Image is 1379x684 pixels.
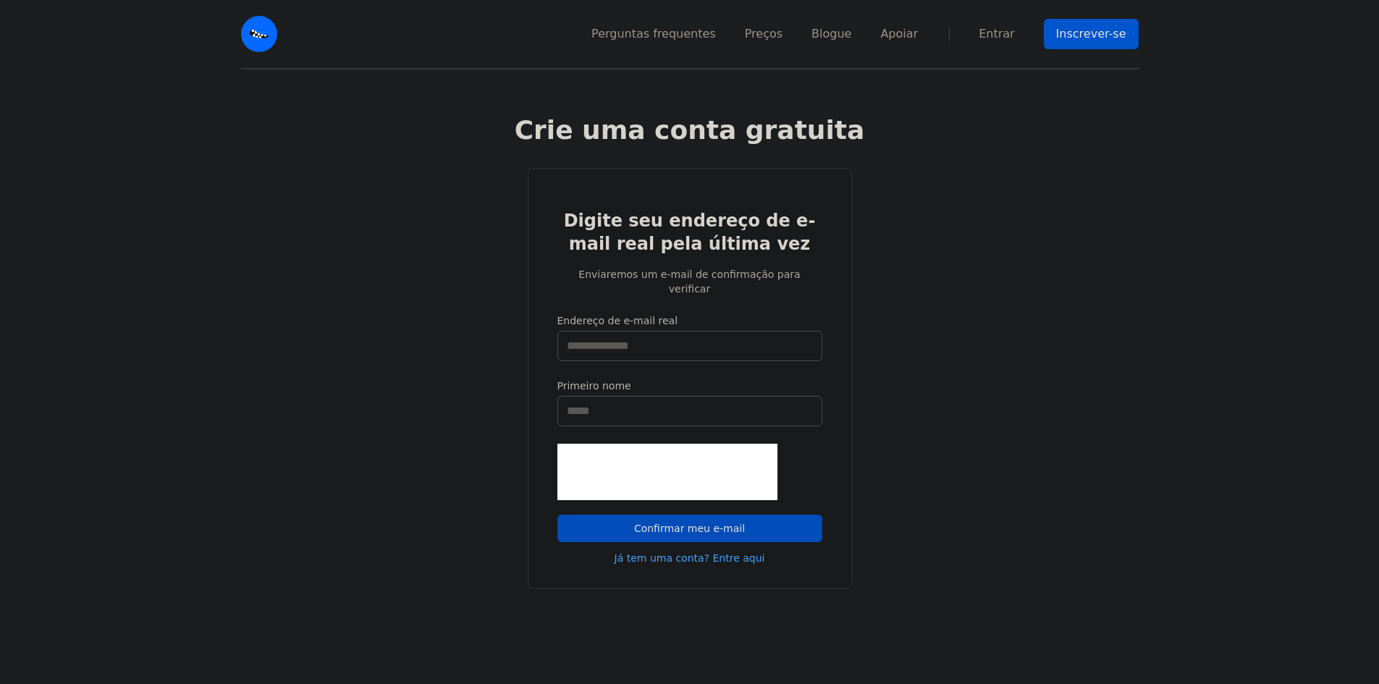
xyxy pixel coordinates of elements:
[745,25,783,43] a: Preços
[979,27,1014,41] font: Entrar
[1044,19,1139,49] a: Inscrever-se
[745,27,783,41] font: Preços
[634,523,745,534] font: Confirmar meu e-mail
[1056,27,1126,41] font: Inscrever-se
[557,444,777,500] iframe: reCAPTCHA
[615,551,765,565] a: Já tem uma conta? Entre aqui
[880,27,918,41] font: Apoiar
[880,25,918,43] a: Apoiar
[591,27,716,41] font: Perguntas frequentes
[241,16,277,52] img: Monstro do e-mail
[615,552,765,564] font: Já tem uma conta? Entre aqui
[578,269,800,295] font: Enviaremos um e-mail de confirmação para verificar
[811,27,851,41] font: Blogue
[557,515,822,542] button: Confirmar meu e-mail
[557,315,678,326] font: Endereço de e-mail real
[557,380,631,392] font: Primeiro nome
[979,25,1014,43] a: Entrar
[564,211,816,254] font: Digite seu endereço de e-mail real pela última vez
[515,115,865,145] font: Crie uma conta gratuita
[591,25,716,43] a: Perguntas frequentes
[811,25,851,43] a: Blogue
